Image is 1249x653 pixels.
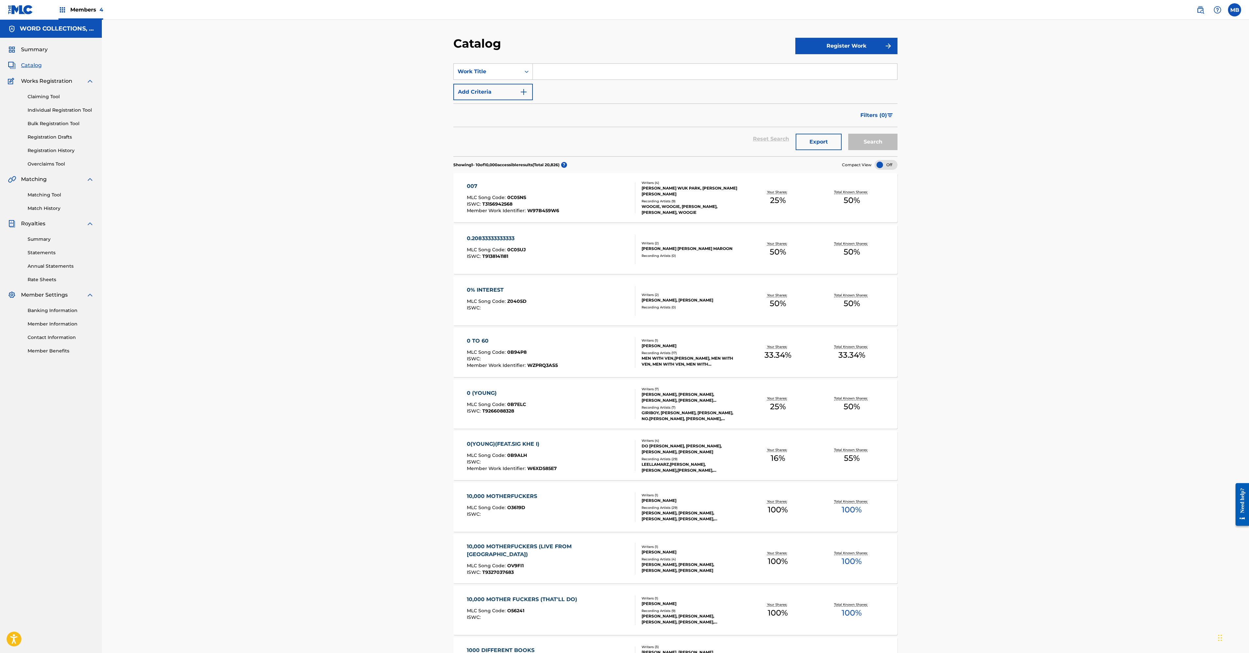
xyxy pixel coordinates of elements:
[453,36,504,51] h2: Catalog
[844,298,860,309] span: 50 %
[467,614,482,620] span: ISWC :
[856,107,897,124] button: Filters (0)
[1214,6,1221,14] img: help
[467,356,482,362] span: ISWC :
[642,350,741,355] div: Recording Artists ( 17 )
[453,173,897,222] a: 007MLC Song Code:0C05NSISWC:T3156942568Member Work Identifier:W97B459W6Writers (4)[PERSON_NAME] W...
[642,387,741,392] div: Writers ( 7 )
[453,225,897,274] a: 0.20833333333333MLC Song Code:0C05UJISWC:T9138141181Writers (2)[PERSON_NAME] [PERSON_NAME] MAROON...
[21,175,47,183] span: Matching
[467,440,557,448] div: 0(YOUNG)(FEAT.SIG KHE I)
[467,608,507,614] span: MLC Song Code :
[28,205,94,212] a: Match History
[467,305,482,311] span: ISWC :
[884,42,892,50] img: f7272a7cc735f4ea7f67.svg
[842,162,872,168] span: Compact View
[834,190,869,194] p: Total Known Shares:
[482,408,514,414] span: T9266088328
[28,236,94,243] a: Summary
[507,563,524,569] span: OV9FI1
[453,379,897,429] a: 0 (YOUNG)MLC Song Code:0B7ELCISWC:T9266088328Writers (7)[PERSON_NAME], [PERSON_NAME], [PERSON_NAM...
[21,61,42,69] span: Catalog
[642,549,741,555] div: [PERSON_NAME]
[467,337,558,345] div: 0 TO 60
[887,113,893,117] img: filter
[21,46,48,54] span: Summary
[86,175,94,183] img: expand
[767,241,789,246] p: Your Shares:
[642,405,741,410] div: Recording Artists ( 7 )
[642,562,741,574] div: [PERSON_NAME], [PERSON_NAME], [PERSON_NAME], [PERSON_NAME]
[642,457,741,462] div: Recording Artists ( 29 )
[86,291,94,299] img: expand
[771,452,785,464] span: 16 %
[28,348,94,354] a: Member Benefits
[768,607,788,619] span: 100 %
[842,504,862,516] span: 100 %
[467,408,482,414] span: ISWC :
[767,190,789,194] p: Your Shares:
[28,263,94,270] a: Annual Statements
[8,220,16,228] img: Royalties
[467,235,526,242] div: 0.20833333333333
[795,38,897,54] button: Register Work
[642,204,741,215] div: WOOGIE, WOOGIE, [PERSON_NAME], [PERSON_NAME], WOOGIE
[8,291,16,299] img: Member Settings
[1216,621,1249,653] iframe: Chat Widget
[467,201,482,207] span: ISWC :
[770,298,786,309] span: 50 %
[507,194,526,200] span: 0C05NS
[768,555,788,567] span: 100 %
[527,208,559,214] span: W97B459W6
[834,293,869,298] p: Total Known Shares:
[642,241,741,246] div: Writers ( 2 )
[21,220,45,228] span: Royalties
[467,452,507,458] span: MLC Song Code :
[642,355,741,367] div: MEN WITH VEN,[PERSON_NAME], MEN WITH VEN, MEN WITH VEN, MEN WITH [PERSON_NAME],[PERSON_NAME] & [P...
[8,61,16,69] img: Catalog
[834,447,869,452] p: Total Known Shares:
[28,321,94,327] a: Member Information
[100,7,103,13] span: 4
[467,286,527,294] div: 0% INTEREST
[860,111,887,119] span: Filters ( 0 )
[642,438,741,443] div: Writers ( 4 )
[507,298,527,304] span: Z0405D
[842,607,862,619] span: 100 %
[842,555,862,567] span: 100 %
[8,25,16,33] img: Accounts
[1194,3,1207,16] a: Public Search
[642,596,741,601] div: Writers ( 1 )
[458,68,517,76] div: Work Title
[642,601,741,607] div: [PERSON_NAME]
[21,77,72,85] span: Works Registration
[834,551,869,555] p: Total Known Shares:
[642,608,741,613] div: Recording Artists ( 9 )
[642,613,741,625] div: [PERSON_NAME], [PERSON_NAME], [PERSON_NAME], [PERSON_NAME], [PERSON_NAME]
[1228,3,1241,16] div: User Menu
[8,77,16,85] img: Works Registration
[467,465,527,471] span: Member Work Identifier :
[28,161,94,168] a: Overclaims Tool
[8,46,16,54] img: Summary
[834,396,869,401] p: Total Known Shares:
[844,246,860,258] span: 50 %
[642,246,741,252] div: [PERSON_NAME] [PERSON_NAME] MAROON
[642,305,741,310] div: Recording Artists ( 0 )
[1196,6,1204,14] img: search
[28,120,94,127] a: Bulk Registration Tool
[767,293,789,298] p: Your Shares:
[86,77,94,85] img: expand
[1211,3,1224,16] div: Help
[767,602,789,607] p: Your Shares:
[642,392,741,403] div: [PERSON_NAME], [PERSON_NAME], [PERSON_NAME], [PERSON_NAME] [PERSON_NAME], I.M, [PERSON_NAME]
[467,182,559,190] div: 007
[8,5,33,14] img: MLC Logo
[642,297,741,303] div: [PERSON_NAME], [PERSON_NAME]
[642,493,741,498] div: Writers ( 1 )
[642,292,741,297] div: Writers ( 2 )
[767,344,789,349] p: Your Shares:
[482,201,512,207] span: T3156942568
